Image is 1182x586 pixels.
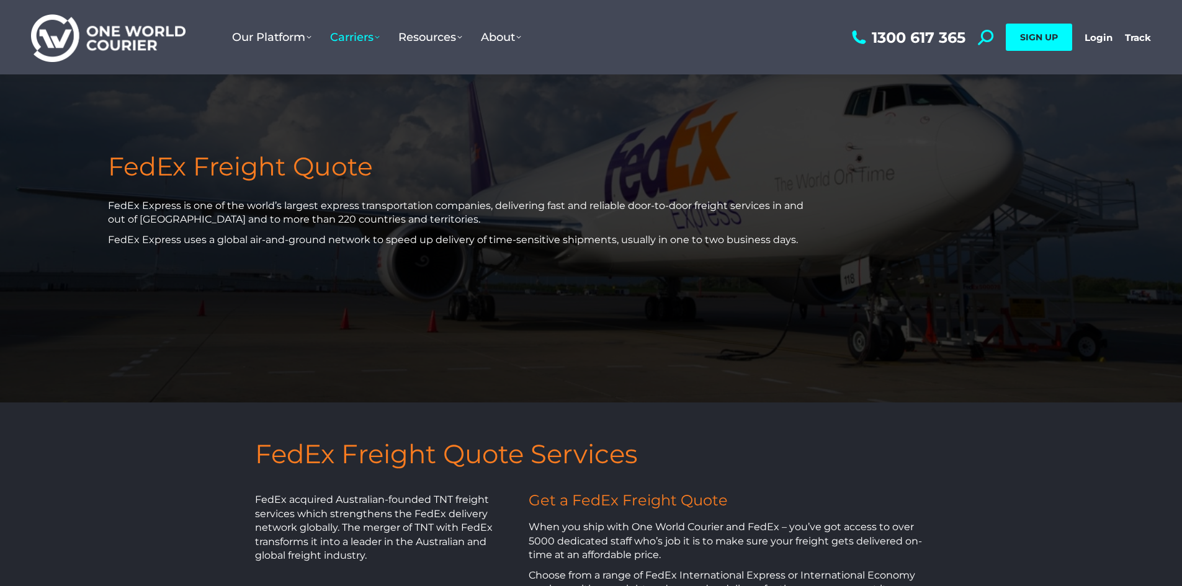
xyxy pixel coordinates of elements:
a: SIGN UP [1006,24,1072,51]
span: SIGN UP [1020,32,1058,43]
p: FedEx acquired Australian-founded TNT freight services which strengthens the FedEx delivery netwo... [255,493,517,562]
p: When you ship with One World Courier and FedEx – you’ve got access to over 5000 dedicated staff w... [529,520,926,562]
h2: Get a FedEx Freight Quote [529,493,926,508]
span: Our Platform [232,30,311,44]
span: About [481,30,521,44]
img: One World Courier [31,12,186,63]
span: Resources [398,30,462,44]
a: Carriers [321,18,389,56]
a: Track [1125,32,1151,43]
a: Resources [389,18,472,56]
h1: FedEx Freight Quote [108,153,810,180]
p: FedEx Express uses a global air-and-ground network to speed up delivery of time-sensitive shipmen... [108,233,810,247]
a: Login [1085,32,1113,43]
p: FedEx Express is one of the world’s largest express transportation companies, delivering fast and... [108,199,810,227]
span: Carriers [330,30,380,44]
a: About [472,18,531,56]
a: Our Platform [223,18,321,56]
h3: FedEx Freight Quote Services [255,440,928,468]
a: 1300 617 365 [849,30,965,45]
